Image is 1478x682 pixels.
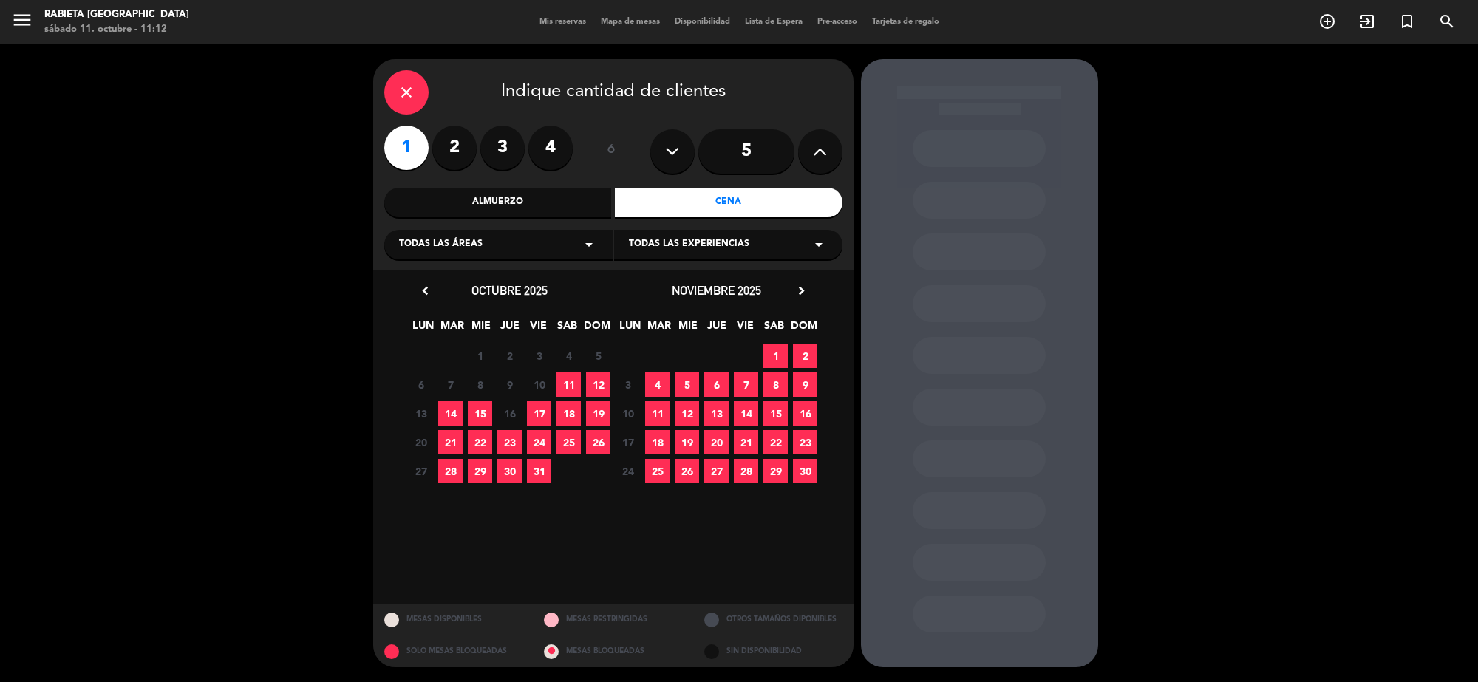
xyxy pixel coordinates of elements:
[384,70,842,115] div: Indique cantidad de clientes
[555,317,579,341] span: SAB
[409,459,433,483] span: 27
[526,317,551,341] span: VIE
[704,459,729,483] span: 27
[734,401,758,426] span: 14
[618,317,642,341] span: LUN
[11,9,33,36] button: menu
[556,401,581,426] span: 18
[734,372,758,397] span: 7
[810,236,828,253] i: arrow_drop_down
[647,317,671,341] span: MAR
[438,430,463,454] span: 21
[794,283,809,299] i: chevron_right
[672,283,761,298] span: noviembre 2025
[527,372,551,397] span: 10
[793,344,817,368] span: 2
[645,401,670,426] span: 11
[734,459,758,483] span: 28
[763,430,788,454] span: 22
[704,430,729,454] span: 20
[480,126,525,170] label: 3
[373,635,534,667] div: SOLO MESAS BLOQUEADAS
[409,372,433,397] span: 6
[1438,13,1456,30] i: search
[645,459,670,483] span: 25
[704,401,729,426] span: 13
[409,430,433,454] span: 20
[704,317,729,341] span: JUE
[667,18,738,26] span: Disponibilidad
[763,401,788,426] span: 15
[1318,13,1336,30] i: add_circle_outline
[468,401,492,426] span: 15
[527,401,551,426] span: 17
[411,317,435,341] span: LUN
[738,18,810,26] span: Lista de Espera
[528,126,573,170] label: 4
[616,430,640,454] span: 17
[399,237,483,252] span: Todas las áreas
[398,83,415,101] i: close
[556,430,581,454] span: 25
[373,604,534,635] div: MESAS DISPONIBLES
[675,317,700,341] span: MIE
[675,430,699,454] span: 19
[580,236,598,253] i: arrow_drop_down
[497,430,522,454] span: 23
[418,283,433,299] i: chevron_left
[440,317,464,341] span: MAR
[497,459,522,483] span: 30
[586,372,610,397] span: 12
[384,126,429,170] label: 1
[533,635,693,667] div: MESAS BLOQUEADAS
[615,188,842,217] div: Cena
[468,344,492,368] span: 1
[629,237,749,252] span: Todas las experiencias
[556,372,581,397] span: 11
[1398,13,1416,30] i: turned_in_not
[763,372,788,397] span: 8
[432,126,477,170] label: 2
[865,18,947,26] span: Tarjetas de regalo
[1358,13,1376,30] i: exit_to_app
[556,344,581,368] span: 4
[616,372,640,397] span: 3
[763,344,788,368] span: 1
[675,372,699,397] span: 5
[734,430,758,454] span: 21
[44,7,189,22] div: Rabieta [GEOGRAPHIC_DATA]
[468,372,492,397] span: 8
[409,401,433,426] span: 13
[438,459,463,483] span: 28
[469,317,493,341] span: MIE
[438,401,463,426] span: 14
[471,283,548,298] span: octubre 2025
[675,401,699,426] span: 12
[586,344,610,368] span: 5
[810,18,865,26] span: Pre-acceso
[791,317,815,341] span: DOM
[733,317,757,341] span: VIE
[468,459,492,483] span: 29
[645,372,670,397] span: 4
[497,317,522,341] span: JUE
[44,22,189,37] div: sábado 11. octubre - 11:12
[497,401,522,426] span: 16
[763,459,788,483] span: 29
[586,401,610,426] span: 19
[586,430,610,454] span: 26
[693,635,854,667] div: SIN DISPONIBILIDAD
[675,459,699,483] span: 26
[497,372,522,397] span: 9
[793,459,817,483] span: 30
[532,18,593,26] span: Mis reservas
[533,604,693,635] div: MESAS RESTRINGIDAS
[527,459,551,483] span: 31
[588,126,636,177] div: ó
[793,372,817,397] span: 9
[704,372,729,397] span: 6
[438,372,463,397] span: 7
[527,344,551,368] span: 3
[384,188,612,217] div: Almuerzo
[645,430,670,454] span: 18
